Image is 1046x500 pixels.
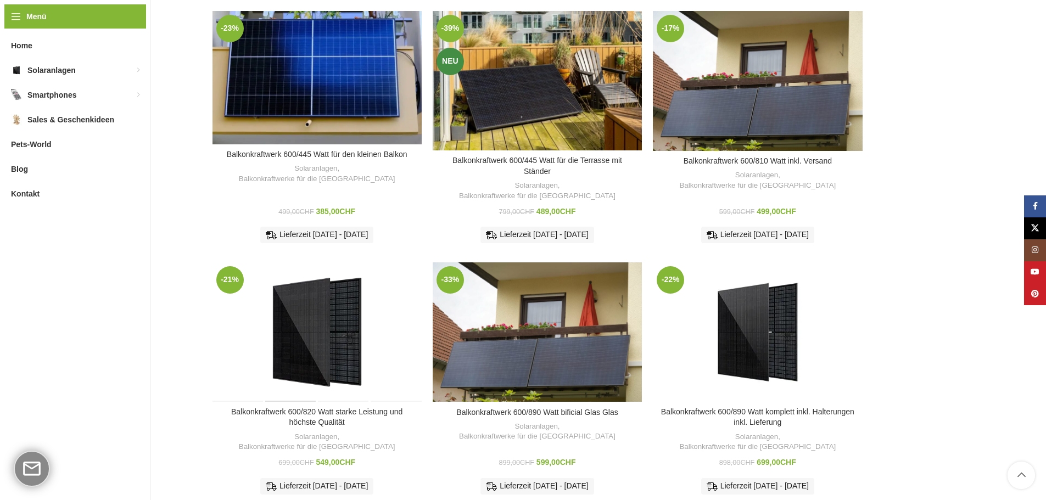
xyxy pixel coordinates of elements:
span: CHF [740,459,754,467]
span: Home [11,36,32,55]
a: YouTube Social Link [1024,261,1046,283]
div: Lieferzeit [DATE] - [DATE] [701,227,814,243]
a: Balkonkraftwerk 600/810 Watt inkl. Versand [684,156,832,165]
span: -22% [657,266,684,294]
a: Balkonkraftwerk 600/445 Watt für den kleinen Balkon [227,150,407,159]
span: CHF [339,458,355,467]
a: Solaranlagen [294,164,337,174]
div: , [438,422,636,442]
img: Solaranlagen [11,65,22,76]
bdi: 499,00 [278,208,314,216]
span: Blog [11,159,28,179]
a: Scroll to top button [1008,462,1035,489]
span: Sales & Geschenkideen [27,110,114,130]
a: Instagram Social Link [1024,239,1046,261]
bdi: 599,00 [719,208,754,216]
span: -21% [216,266,244,294]
a: Balkonkraftwerke für die [GEOGRAPHIC_DATA] [679,442,836,452]
span: Solaranlagen [27,60,76,80]
span: CHF [560,458,576,467]
a: Balkonkraftwerk 600/445 Watt für den kleinen Balkon [212,11,422,144]
a: Balkonkraftwerk 600/820 Watt starke Leistung und höchste Qualität [212,262,422,402]
span: Menü [26,10,47,23]
bdi: 385,00 [316,207,356,216]
a: Balkonkraftwerke für die [GEOGRAPHIC_DATA] [239,442,395,452]
bdi: 799,00 [499,208,534,216]
span: CHF [740,208,754,216]
a: Solaranlagen [294,432,337,442]
a: X Social Link [1024,217,1046,239]
bdi: 549,00 [316,458,356,467]
bdi: 899,00 [499,459,534,467]
a: Solaranlagen [735,170,778,181]
span: Pets-World [11,134,52,154]
span: CHF [780,458,796,467]
a: Solaranlagen [514,422,557,432]
span: CHF [300,459,314,467]
bdi: 898,00 [719,459,754,467]
span: CHF [300,208,314,216]
img: Sales & Geschenkideen [11,114,22,125]
a: Balkonkraftwerk 600/445 Watt für die Terrasse mit Ständer [452,156,622,176]
span: CHF [780,207,796,216]
a: Balkonkraftwerke für die [GEOGRAPHIC_DATA] [239,174,395,184]
span: -23% [216,15,244,42]
a: Balkonkraftwerke für die [GEOGRAPHIC_DATA] [459,431,616,442]
a: Facebook Social Link [1024,195,1046,217]
a: Solaranlagen [735,432,778,442]
bdi: 599,00 [536,458,576,467]
bdi: 699,00 [757,458,796,467]
a: Balkonkraftwerk 600/890 Watt komplett inkl. Halterungen inkl. Lieferung [661,407,854,427]
a: Balkonkraftwerk 600/445 Watt für die Terrasse mit Ständer [433,11,642,150]
span: CHF [560,207,576,216]
span: Neu [437,48,464,75]
div: , [218,164,416,184]
div: Lieferzeit [DATE] - [DATE] [701,478,814,495]
div: , [218,432,416,452]
bdi: 489,00 [536,207,576,216]
div: Lieferzeit [DATE] - [DATE] [260,227,373,243]
a: Balkonkraftwerk 600/820 Watt starke Leistung und höchste Qualität [231,407,402,427]
div: , [438,181,636,201]
div: , [658,170,857,190]
span: Smartphones [27,85,76,105]
span: -39% [437,15,464,42]
a: Balkonkraftwerk 600/890 Watt komplett inkl. Halterungen inkl. Lieferung [653,262,862,402]
a: Balkonkraftwerk 600/890 Watt bificial Glas Glas [456,408,618,417]
a: Balkonkraftwerke für die [GEOGRAPHIC_DATA] [459,191,616,201]
a: Balkonkraftwerke für die [GEOGRAPHIC_DATA] [679,181,836,191]
span: Kontakt [11,184,40,204]
span: CHF [520,208,534,216]
div: Lieferzeit [DATE] - [DATE] [480,478,594,495]
span: CHF [339,207,355,216]
bdi: 499,00 [757,207,796,216]
span: -17% [657,15,684,42]
div: Lieferzeit [DATE] - [DATE] [480,227,594,243]
a: Pinterest Social Link [1024,283,1046,305]
bdi: 699,00 [278,459,314,467]
a: Balkonkraftwerk 600/810 Watt inkl. Versand [653,11,862,151]
span: CHF [520,459,534,467]
span: -33% [437,266,464,294]
img: Smartphones [11,89,22,100]
a: Solaranlagen [514,181,557,191]
div: , [658,432,857,452]
a: Balkonkraftwerk 600/890 Watt bificial Glas Glas [433,262,642,402]
div: Lieferzeit [DATE] - [DATE] [260,478,373,495]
